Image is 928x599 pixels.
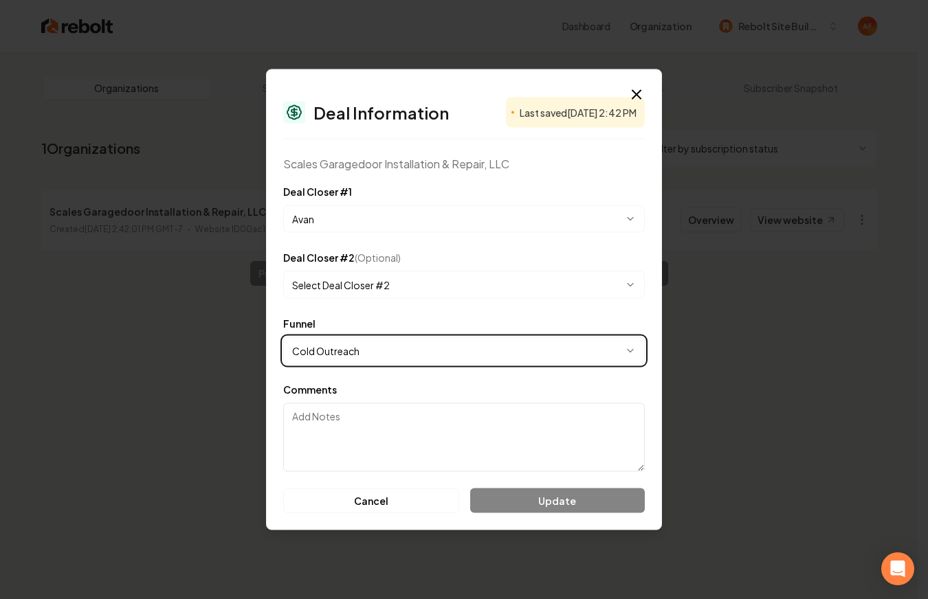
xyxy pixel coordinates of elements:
[283,251,401,264] label: Deal Closer #2
[313,104,449,121] h2: Deal Information
[283,488,459,513] button: Cancel
[283,156,645,172] div: Scales Garagedoor Installation & Repair, LLC
[520,106,637,120] span: Last saved [DATE] 2:42 PM
[355,251,401,264] span: (Optional)
[283,317,316,330] label: Funnel
[283,383,337,396] label: Comments
[283,185,352,198] label: Deal Closer #1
